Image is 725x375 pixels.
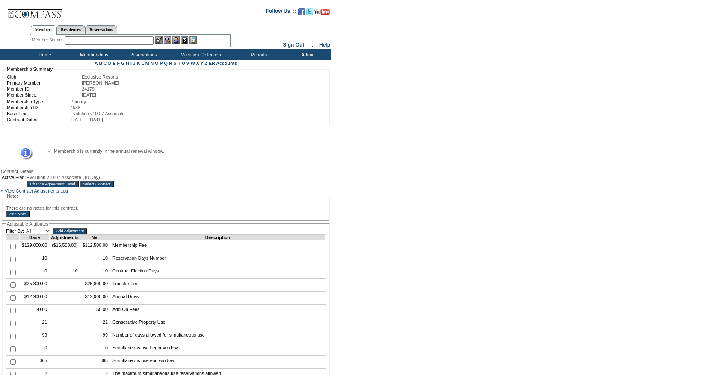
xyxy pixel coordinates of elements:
td: Admin [282,49,331,60]
li: Membership is currently in the annual renewal window. [54,149,317,154]
td: $12,900.00 [80,292,110,305]
img: b_calculator.gif [189,36,197,44]
td: Annual Dues [110,292,325,305]
td: 10 [80,266,110,279]
a: E [112,61,115,66]
span: Primary [70,99,86,104]
td: Member Since: [7,92,81,97]
a: Q [164,61,167,66]
a: U [182,61,185,66]
a: G [121,61,124,66]
span: 4538 [70,105,80,110]
img: Subscribe to our YouTube Channel [314,9,330,15]
div: Member Name: [32,36,65,44]
a: B [99,61,102,66]
a: R [169,61,172,66]
td: Follow Us :: [266,7,296,18]
a: W [191,61,195,66]
a: L [141,61,144,66]
img: Information Message [13,146,33,160]
img: b_edit.gif [155,36,163,44]
span: [PERSON_NAME] [82,80,119,85]
td: Membership Type: [7,99,69,104]
td: Simultaneous use begin window [110,343,325,356]
span: Evolution v10.07 Associate [70,111,124,116]
td: $0.00 [20,305,50,317]
td: Base Plan: [7,111,69,116]
td: Contract Election Days [110,266,325,279]
img: Follow us on Twitter [306,8,313,15]
td: Simultaneous use end window [110,356,325,369]
td: Vacation Collection [167,49,233,60]
td: $129,000.00 [20,240,50,253]
td: Active Plan: [2,175,26,180]
input: Add Adjustment [53,228,87,234]
input: Select Contract [80,181,114,187]
div: Contract Details [1,169,331,174]
a: I [130,61,132,66]
legend: Membership Summary [6,67,53,72]
input: Change Agreement Level [27,181,78,187]
td: 99 [20,330,50,343]
td: ($16,500.00) [50,240,80,253]
td: 365 [80,356,110,369]
td: Reports [233,49,282,60]
a: P [160,61,163,66]
span: Exclusive Resorts [82,74,118,79]
td: Add-On Fees [110,305,325,317]
td: 0 [20,343,50,356]
a: Residences [56,25,85,34]
span: There are no notes for this contract. [6,205,78,211]
img: View [164,36,171,44]
td: 10 [80,253,110,266]
td: Consecutive Property Use [110,317,325,330]
img: Impersonate [172,36,180,44]
a: C [104,61,107,66]
td: Reservation Days Number [110,253,325,266]
a: M [145,61,149,66]
img: Compass Home [7,2,63,20]
td: Membership ID: [7,105,69,110]
td: Contract Dates: [7,117,69,122]
span: [DATE] [82,92,96,97]
td: Base [20,235,50,240]
a: Y [201,61,204,66]
input: Add Note [6,211,30,217]
td: Club: [7,74,81,79]
td: $25,800.00 [20,279,50,292]
a: Reservations [85,25,117,34]
a: V [186,61,189,66]
a: X [196,61,199,66]
td: Home [19,49,68,60]
a: O [155,61,158,66]
td: Member ID: [7,86,81,91]
td: 21 [20,317,50,330]
td: Membership Fee [110,240,325,253]
a: Z [204,61,207,66]
a: Become our fan on Facebook [298,11,305,16]
td: 0 [80,343,110,356]
span: 24179 [82,86,95,91]
img: Become our fan on Facebook [298,8,305,15]
a: T [178,61,181,66]
td: $112,500.00 [80,240,110,253]
td: Number of days allowed for simultaneous use [110,330,325,343]
a: Subscribe to our YouTube Channel [314,11,330,16]
legend: Notes [6,193,20,199]
a: » View Contract Adjustments Log [1,188,68,193]
td: 10 [50,266,80,279]
td: Filter By: [6,228,51,234]
a: Sign Out [283,42,304,48]
span: :: [310,42,314,48]
a: Follow us on Twitter [306,11,313,16]
td: 99 [80,330,110,343]
a: ER Accounts [209,61,237,66]
legend: Adjustable Attributes [6,221,49,226]
td: $25,800.00 [80,279,110,292]
td: Description [110,235,325,240]
td: Adjustments [50,235,80,240]
a: H [126,61,129,66]
a: F [117,61,120,66]
td: 0 [20,266,50,279]
a: Members [31,25,57,35]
